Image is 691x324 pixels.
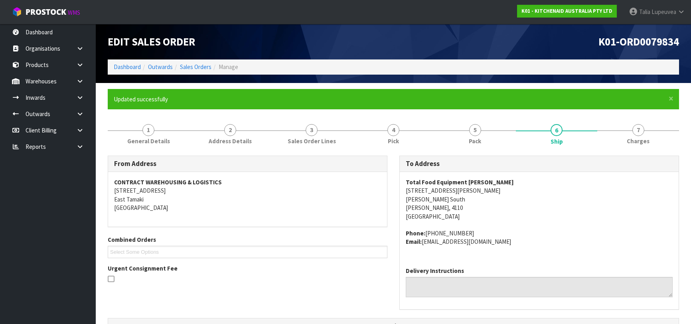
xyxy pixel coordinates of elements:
[114,178,222,186] strong: CONTRACT WAREHOUSING & LOGISTICS
[180,63,211,71] a: Sales Orders
[219,63,238,71] span: Manage
[108,264,178,273] label: Urgent Consignment Fee
[12,7,22,17] img: cube-alt.png
[114,63,141,71] a: Dashboard
[406,238,422,245] strong: email
[127,137,170,145] span: General Details
[406,267,464,275] label: Delivery Instructions
[148,63,173,71] a: Outwards
[209,137,252,145] span: Address Details
[306,124,318,136] span: 3
[598,35,679,48] span: K01-ORD0079834
[521,8,612,14] strong: K01 - KITCHENAID AUSTRALIA PTY LTD
[108,235,156,244] label: Combined Orders
[108,35,195,48] span: Edit Sales Order
[517,5,617,18] a: K01 - KITCHENAID AUSTRALIA PTY LTD
[26,7,66,17] span: ProStock
[469,124,481,136] span: 5
[406,178,673,221] address: [STREET_ADDRESS][PERSON_NAME] [PERSON_NAME] South [PERSON_NAME], 4110 [GEOGRAPHIC_DATA]
[406,229,673,246] address: [PHONE_NUMBER] [EMAIL_ADDRESS][DOMAIN_NAME]
[551,137,563,146] span: Ship
[551,124,563,136] span: 6
[114,95,168,103] span: Updated successfully
[224,124,236,136] span: 2
[469,137,481,145] span: Pack
[142,124,154,136] span: 1
[669,93,673,104] span: ×
[406,160,673,168] h3: To Address
[639,8,650,16] span: Talia
[632,124,644,136] span: 7
[627,137,650,145] span: Charges
[68,9,80,16] small: WMS
[652,8,676,16] span: Lupeuvea
[406,178,514,186] strong: Total Food Equipment [PERSON_NAME]
[387,124,399,136] span: 4
[388,137,399,145] span: Pick
[406,229,425,237] strong: phone
[288,137,336,145] span: Sales Order Lines
[114,160,381,168] h3: From Address
[114,178,381,212] address: [STREET_ADDRESS] East Tamaki [GEOGRAPHIC_DATA]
